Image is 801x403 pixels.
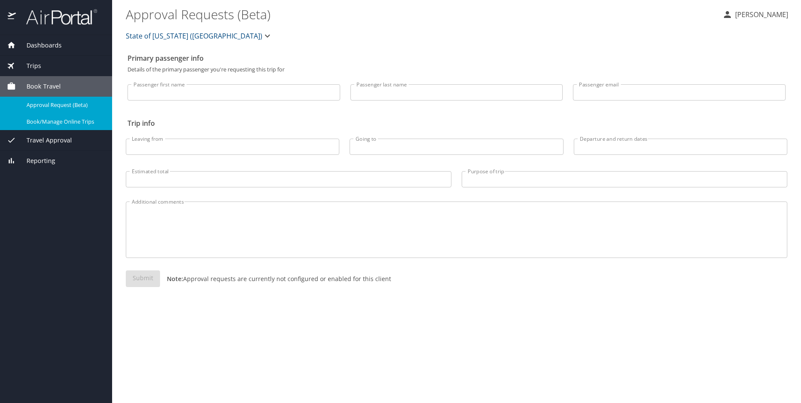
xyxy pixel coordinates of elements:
[160,274,391,283] p: Approval requests are currently not configured or enabled for this client
[16,41,62,50] span: Dashboards
[122,27,276,44] button: State of [US_STATE] ([GEOGRAPHIC_DATA])
[126,1,715,27] h1: Approval Requests (Beta)
[128,67,786,72] p: Details of the primary passenger you're requesting this trip for
[719,7,792,22] button: [PERSON_NAME]
[16,82,61,91] span: Book Travel
[128,51,786,65] h2: Primary passenger info
[27,118,102,126] span: Book/Manage Online Trips
[126,30,262,42] span: State of [US_STATE] ([GEOGRAPHIC_DATA])
[128,116,786,130] h2: Trip info
[733,9,788,20] p: [PERSON_NAME]
[16,61,41,71] span: Trips
[17,9,97,25] img: airportal-logo.png
[16,136,72,145] span: Travel Approval
[27,101,102,109] span: Approval Request (Beta)
[8,9,17,25] img: icon-airportal.png
[16,156,55,166] span: Reporting
[167,275,183,283] strong: Note:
